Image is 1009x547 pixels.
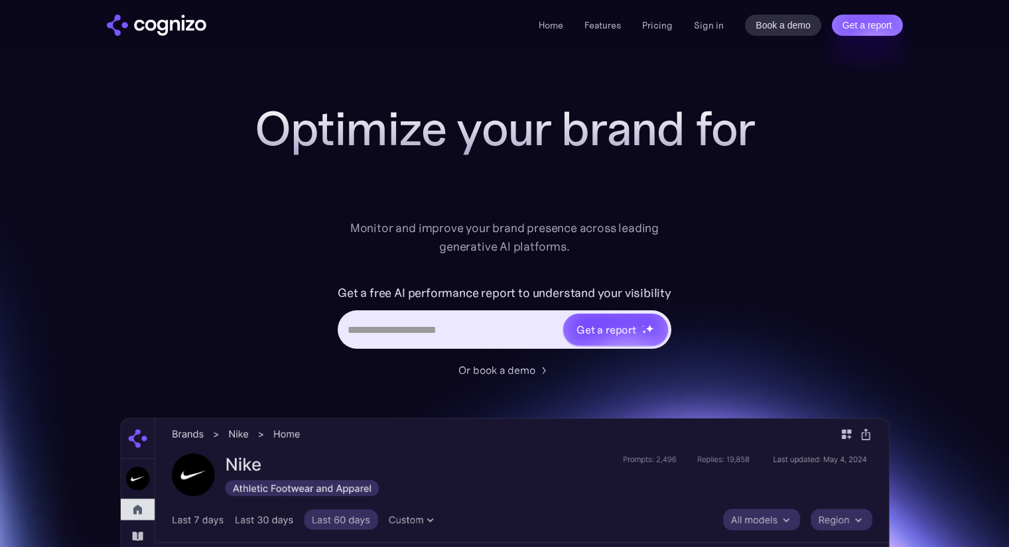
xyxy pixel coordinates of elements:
[107,15,206,36] img: cognizo logo
[642,19,673,31] a: Pricing
[576,322,636,337] div: Get a report
[642,330,647,334] img: star
[832,15,903,36] a: Get a report
[745,15,821,36] a: Book a demo
[584,19,621,31] a: Features
[645,324,654,333] img: star
[694,17,724,33] a: Sign in
[107,15,206,36] a: home
[642,325,644,327] img: star
[338,282,671,355] form: Hero URL Input Form
[562,312,669,347] a: Get a reportstarstarstar
[239,102,770,155] h1: Optimize your brand for
[458,362,535,378] div: Or book a demo
[338,282,671,304] label: Get a free AI performance report to understand your visibility
[539,19,563,31] a: Home
[458,362,551,378] a: Or book a demo
[342,219,668,256] div: Monitor and improve your brand presence across leading generative AI platforms.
